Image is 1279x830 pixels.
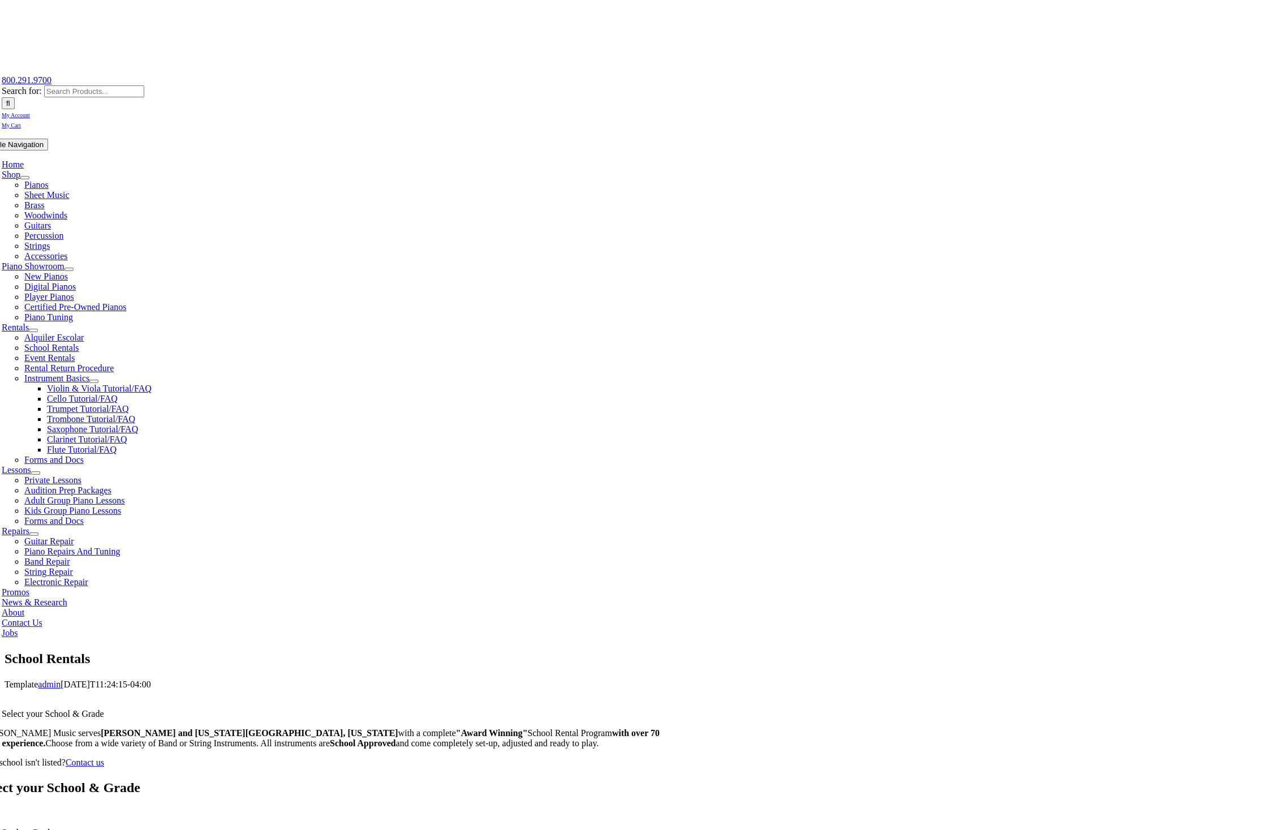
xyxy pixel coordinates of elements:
[5,680,38,689] span: Template
[24,210,67,220] a: Woodwinds
[47,435,127,444] a: Clarinet Tutorial/FAQ
[47,414,135,424] a: Trombone Tutorial/FAQ
[24,455,84,465] span: Forms and Docs
[2,75,51,85] a: 800.291.9700
[24,547,120,556] span: Piano Repairs And Tuning
[47,394,118,403] a: Cello Tutorial/FAQ
[24,475,81,485] span: Private Lessons
[24,536,74,546] a: Guitar Repair
[29,329,38,332] button: Open submenu of Rentals
[61,680,150,689] span: [DATE]T11:24:15-04:00
[89,380,98,383] button: Open submenu of Instrument Basics
[24,363,114,373] a: Rental Return Procedure
[5,650,1274,669] h1: School Rentals
[24,312,73,322] a: Piano Tuning
[2,618,42,627] a: Contact Us
[2,160,24,169] a: Home
[2,465,31,475] a: Lessons
[24,557,70,566] a: Band Repair
[24,485,111,495] a: Audition Prep Packages
[24,506,121,515] span: Kids Group Piano Lessons
[24,200,45,210] a: Brass
[24,302,126,312] a: Certified Pre-Owned Pianos
[24,343,79,352] a: School Rentals
[2,587,29,597] a: Promos
[2,526,29,536] a: Repairs
[24,292,74,302] a: Player Pianos
[66,758,104,767] a: Contact us
[2,119,21,129] a: My Cart
[20,176,29,179] button: Open submenu of Shop
[24,251,67,261] a: Accessories
[29,532,38,536] button: Open submenu of Repairs
[44,85,144,97] input: Search Products...
[24,333,84,342] a: Alquiler Escolar
[24,373,89,383] span: Instrument Basics
[456,728,528,738] strong: "Award Winning"
[24,353,75,363] a: Event Rentals
[24,221,51,230] a: Guitars
[24,496,124,505] a: Adult Group Piano Lessons
[2,109,30,119] a: My Account
[2,628,18,638] a: Jobs
[101,728,398,738] strong: [PERSON_NAME] and [US_STATE][GEOGRAPHIC_DATA], [US_STATE]
[24,190,70,200] a: Sheet Music
[47,404,128,414] span: Trumpet Tutorial/FAQ
[2,170,20,179] a: Shop
[24,180,49,190] a: Pianos
[2,608,24,617] a: About
[5,650,1274,669] section: Page Title Bar
[24,567,73,577] a: String Repair
[2,261,64,271] span: Piano Showroom
[2,322,29,332] a: Rentals
[47,424,138,434] a: Saxophone Tutorial/FAQ
[2,86,42,96] span: Search for:
[24,241,50,251] a: Strings
[24,577,88,587] a: Electronic Repair
[24,516,84,526] a: Forms and Docs
[47,445,117,454] a: Flute Tutorial/FAQ
[24,272,68,281] a: New Pianos
[47,384,152,393] a: Violin & Viola Tutorial/FAQ
[24,231,63,240] a: Percussion
[2,597,67,607] a: News & Research
[24,282,76,291] a: Digital Pianos
[31,471,40,475] button: Open submenu of Lessons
